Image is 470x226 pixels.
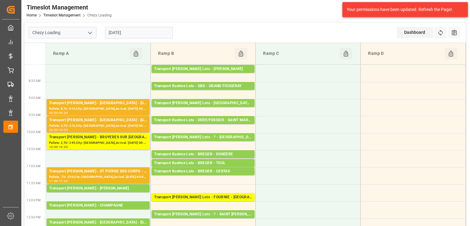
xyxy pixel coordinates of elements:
[49,111,58,114] div: 09:00
[49,168,147,175] div: Transport [PERSON_NAME] - ST PIERRE DES CORPS - ST PIERRE DES CORPS
[29,79,41,83] span: 8:30 AM
[105,27,173,38] input: DD-MM-YYYY
[49,209,147,214] div: Pallets: 3,TU: 148,City: [GEOGRAPHIC_DATA],Arrival: [DATE] 00:00:00
[27,199,41,202] span: 12:00 PM
[154,194,252,200] div: Transport [PERSON_NAME] Lots - FOURNIE - [GEOGRAPHIC_DATA][PERSON_NAME]
[85,28,94,37] button: open menu
[49,146,58,148] div: 10:00
[154,123,252,129] div: Pallets: 1,TU: 684,City: [GEOGRAPHIC_DATA][PERSON_NAME],Arrival: [DATE] 00:00:00
[58,146,59,148] div: -
[27,3,112,12] div: Timeslot Management
[49,129,58,131] div: 09:30
[51,48,130,59] div: Ramp A
[49,192,147,197] div: Pallets: ,TU: 100,City: [GEOGRAPHIC_DATA],Arrival: [DATE] 00:00:00
[29,96,41,100] span: 9:00 AM
[49,117,147,123] div: Transport [PERSON_NAME] - [GEOGRAPHIC_DATA] - [GEOGRAPHIC_DATA]
[59,129,68,131] div: 10:00
[154,166,252,171] div: Pallets: 2,TU: 112,City: [GEOGRAPHIC_DATA],Arrival: [DATE] 00:00:00
[49,100,147,106] div: Transport [PERSON_NAME] - [GEOGRAPHIC_DATA] - [GEOGRAPHIC_DATA]
[43,13,81,17] a: Timeslot Management
[397,27,433,38] div: Dashboard
[27,147,41,151] span: 10:30 AM
[154,134,252,140] div: Transport [PERSON_NAME] Lots - ? - [GEOGRAPHIC_DATA]
[27,164,41,168] span: 11:00 AM
[59,146,68,148] div: 10:30
[154,211,252,217] div: Transport [PERSON_NAME] Lots - ? - SAINT [PERSON_NAME] DU CRAU
[59,111,68,114] div: 09:30
[27,13,37,17] a: Home
[261,48,340,59] div: Ramp C
[27,182,41,185] span: 11:30 AM
[154,168,252,175] div: Transport Kuehne Lots - BREGER - CESTAS
[29,113,41,117] span: 9:30 AM
[154,117,252,123] div: Transport Kuehne Lots - DERE/FOSSIER - SAINT MARTIN DU CRAU
[29,27,96,38] input: Type to search/select
[58,180,59,182] div: -
[156,48,235,59] div: Ramp B
[154,83,252,89] div: Transport Kuehne Lots - GBS - GRAND FOUGERAY
[154,72,252,77] div: Pallets: 12,TU: 95,City: [GEOGRAPHIC_DATA],Arrival: [DATE] 00:00:00
[154,106,252,111] div: Pallets: ,TU: 88,City: [GEOGRAPHIC_DATA],Arrival: [DATE] 00:00:00
[49,134,147,140] div: Transport [PERSON_NAME] - BRUYERES SUR [GEOGRAPHIC_DATA] SUR [GEOGRAPHIC_DATA]
[27,130,41,134] span: 10:00 AM
[27,216,41,219] span: 12:30 PM
[49,175,147,180] div: Pallets: ,TU: 339,City: [GEOGRAPHIC_DATA],Arrival: [DATE] 00:00:00
[58,129,59,131] div: -
[366,48,445,59] div: Ramp D
[154,100,252,106] div: Transport [PERSON_NAME] Lots - [GEOGRAPHIC_DATA] - [GEOGRAPHIC_DATA]
[154,89,252,94] div: Pallets: 11,TU: 922,City: [GEOGRAPHIC_DATA],Arrival: [DATE] 00:00:00
[154,66,252,72] div: Transport [PERSON_NAME] Lots - [PERSON_NAME]
[154,140,252,146] div: Pallets: 27,TU: 1444,City: MAUCHAMPS,Arrival: [DATE] 00:00:00
[154,157,252,163] div: Pallets: 3,TU: 56,City: DONZERE,Arrival: [DATE] 00:00:00
[49,106,147,111] div: Pallets: 8,TU: 615,City: [GEOGRAPHIC_DATA],Arrival: [DATE] 00:00:00
[49,203,147,209] div: Transport [PERSON_NAME] - CHAMPAGNE
[49,180,58,182] div: 11:00
[49,185,147,192] div: Transport [PERSON_NAME] - [PERSON_NAME]
[154,151,252,157] div: Transport Kuehne Lots - BREGER - DONZERE
[49,140,147,146] div: Pallets: 2,TU: 249,City: [GEOGRAPHIC_DATA],Arrival: [DATE] 00:00:00
[154,175,252,180] div: Pallets: ,TU: 113,City: CESTAS,Arrival: [DATE] 00:00:00
[347,6,459,13] div: Your permissions have been updated. Refresh the Page!.
[154,160,252,166] div: Transport Kuehne Lots - BREGER - TOUL
[49,123,147,129] div: Pallets: 4,TU: 270,City: [GEOGRAPHIC_DATA],Arrival: [DATE] 00:00:00
[154,217,252,223] div: Pallets: 11,TU: 261,City: [GEOGRAPHIC_DATA][PERSON_NAME],Arrival: [DATE] 00:00:00
[58,111,59,114] div: -
[49,220,147,226] div: Transport [PERSON_NAME] - [GEOGRAPHIC_DATA] - [GEOGRAPHIC_DATA]
[154,200,252,206] div: Pallets: ,TU: 61,City: [GEOGRAPHIC_DATA][PERSON_NAME],Arrival: [DATE] 00:00:00
[59,180,68,182] div: 11:30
